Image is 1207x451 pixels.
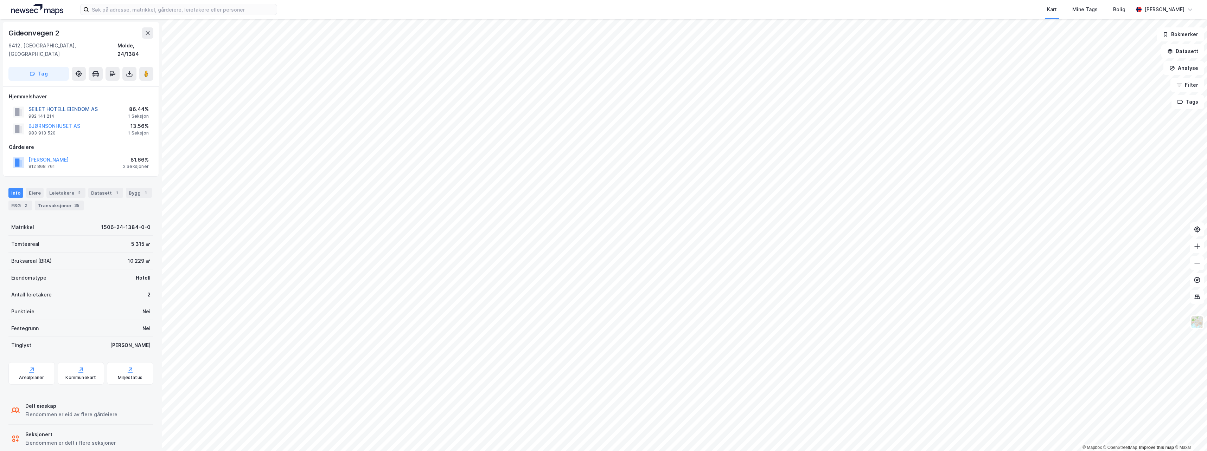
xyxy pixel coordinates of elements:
button: Tags [1171,95,1204,109]
div: [PERSON_NAME] [110,341,151,349]
div: Kart [1047,5,1057,14]
div: Nei [142,307,151,316]
div: Eiendommen er eid av flere gårdeiere [25,410,117,419]
div: Nei [142,324,151,333]
div: Hjemmelshaver [9,92,153,101]
div: Matrikkel [11,223,34,231]
div: Festegrunn [11,324,39,333]
div: 35 [73,202,81,209]
div: Tinglyst [11,341,31,349]
a: OpenStreetMap [1103,445,1137,450]
button: Analyse [1163,61,1204,75]
div: Datasett [88,188,123,198]
div: Kontrollprogram for chat [1172,417,1207,451]
div: Gårdeiere [9,143,153,151]
div: 1 [142,189,149,196]
div: Miljøstatus [118,375,142,380]
div: Bolig [1113,5,1125,14]
div: Delt eieskap [25,402,117,410]
img: logo.a4113a55bc3d86da70a041830d287a7e.svg [11,4,63,15]
div: Info [8,188,23,198]
div: 6412, [GEOGRAPHIC_DATA], [GEOGRAPHIC_DATA] [8,41,117,58]
div: Molde, 24/1384 [117,41,153,58]
div: 2 Seksjoner [123,164,149,169]
div: 86.44% [128,105,149,113]
div: 1 Seksjon [128,113,149,119]
div: 1506-24-1384-0-0 [101,223,151,231]
div: 983 913 520 [28,130,56,136]
div: Seksjonert [25,430,116,439]
img: Z [1190,315,1204,329]
div: Eiendomstype [11,274,46,282]
button: Filter [1170,78,1204,92]
div: 5 315 ㎡ [131,240,151,248]
div: Arealplaner [19,375,44,380]
div: 10 229 ㎡ [128,257,151,265]
input: Søk på adresse, matrikkel, gårdeiere, leietakere eller personer [89,4,277,15]
div: Hotell [136,274,151,282]
div: 1 Seksjon [128,130,149,136]
div: Punktleie [11,307,34,316]
a: Improve this map [1139,445,1174,450]
div: ESG [8,201,32,210]
div: Transaksjoner [35,201,84,210]
iframe: Chat Widget [1172,417,1207,451]
div: 81.66% [123,156,149,164]
div: Eiendommen er delt i flere seksjoner [25,439,116,447]
div: Leietakere [46,188,85,198]
div: Gideonvegen 2 [8,27,60,39]
div: Bruksareal (BRA) [11,257,52,265]
div: 912 868 761 [28,164,55,169]
a: Mapbox [1083,445,1102,450]
div: [PERSON_NAME] [1144,5,1184,14]
div: Eiere [26,188,44,198]
div: 2 [76,189,83,196]
button: Bokmerker [1157,27,1204,41]
div: 2 [22,202,29,209]
div: 1 [113,189,120,196]
div: Kommunekart [65,375,96,380]
div: Mine Tags [1072,5,1098,14]
div: Antall leietakere [11,290,52,299]
div: 982 141 214 [28,113,55,119]
div: Bygg [126,188,152,198]
div: 2 [147,290,151,299]
button: Tag [8,67,69,81]
button: Datasett [1161,44,1204,58]
div: Tomteareal [11,240,39,248]
div: 13.56% [128,122,149,130]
